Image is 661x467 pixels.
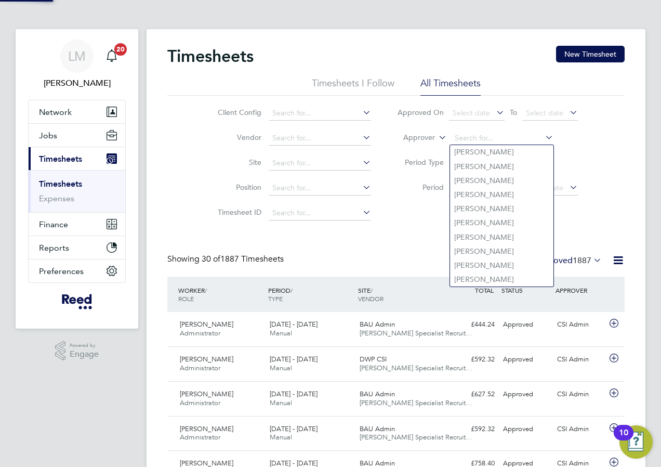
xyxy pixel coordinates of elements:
[101,40,122,73] a: 20
[215,207,261,217] label: Timesheet ID
[180,355,233,364] span: [PERSON_NAME]
[453,108,490,118] span: Select date
[269,206,371,220] input: Search for...
[450,230,553,244] li: [PERSON_NAME]
[39,193,74,203] a: Expenses
[360,329,472,338] span: [PERSON_NAME] Specialist Recruit…
[176,281,266,308] div: WORKER
[270,433,292,442] span: Manual
[180,398,220,407] span: Administrator
[270,320,318,329] span: [DATE] - [DATE]
[180,424,233,433] span: [PERSON_NAME]
[397,183,444,192] label: Period
[360,355,387,364] span: DWP CSI
[270,364,292,372] span: Manual
[553,421,607,438] div: CSI Admin
[270,355,318,364] span: [DATE] - [DATE]
[39,266,84,276] span: Preferences
[290,286,293,294] span: /
[215,158,261,167] label: Site
[445,386,499,403] div: £627.52
[553,386,607,403] div: CSI Admin
[619,425,653,459] button: Open Resource Center, 10 new notifications
[29,124,125,147] button: Jobs
[499,281,553,300] div: STATUS
[526,183,563,192] span: Select date
[39,107,72,117] span: Network
[205,286,207,294] span: /
[534,255,602,266] label: Approved
[28,40,126,89] a: LM[PERSON_NAME]
[450,174,553,188] li: [PERSON_NAME]
[39,179,82,189] a: Timesheets
[39,131,57,140] span: Jobs
[269,181,371,196] input: Search for...
[445,421,499,438] div: £592.32
[445,351,499,368] div: £592.32
[553,351,607,368] div: CSI Admin
[28,77,126,89] span: Laura Millward
[39,154,82,164] span: Timesheets
[499,421,553,438] div: Approved
[358,294,384,303] span: VENDOR
[202,254,220,264] span: 30 of
[371,286,373,294] span: /
[475,286,494,294] span: TOTAL
[499,351,553,368] div: Approved
[180,390,233,398] span: [PERSON_NAME]
[573,255,591,266] span: 1887
[355,281,445,308] div: SITE
[62,293,91,310] img: freesy-logo-retina.png
[450,160,553,174] li: [PERSON_NAME]
[269,106,371,121] input: Search for...
[29,147,125,170] button: Timesheets
[180,320,233,329] span: [PERSON_NAME]
[29,213,125,236] button: Finance
[553,316,607,333] div: CSI Admin
[450,216,553,230] li: [PERSON_NAME]
[202,254,284,264] span: 1887 Timesheets
[360,424,395,433] span: BAU Admin
[28,293,126,310] a: Go to home page
[114,43,127,56] span: 20
[360,320,395,329] span: BAU Admin
[312,77,394,96] li: Timesheets I Follow
[70,350,99,359] span: Engage
[39,243,69,253] span: Reports
[360,398,472,407] span: [PERSON_NAME] Specialist Recruit…
[180,329,220,338] span: Administrator
[360,390,395,398] span: BAU Admin
[70,341,99,350] span: Powered by
[215,133,261,142] label: Vendor
[360,433,472,442] span: [PERSON_NAME] Specialist Recruit…
[29,100,125,123] button: Network
[553,281,607,300] div: APPROVER
[270,329,292,338] span: Manual
[215,108,261,117] label: Client Config
[499,386,553,403] div: Approved
[167,46,254,67] h2: Timesheets
[270,398,292,407] span: Manual
[450,244,553,258] li: [PERSON_NAME]
[29,236,125,259] button: Reports
[397,108,444,117] label: Approved On
[450,188,553,202] li: [PERSON_NAME]
[270,424,318,433] span: [DATE] - [DATE]
[180,364,220,372] span: Administrator
[507,106,520,119] span: To
[450,258,553,273] li: [PERSON_NAME]
[29,170,125,212] div: Timesheets
[499,316,553,333] div: Approved
[445,316,499,333] div: £444.24
[269,131,371,146] input: Search for...
[39,219,68,229] span: Finance
[68,49,86,63] span: LM
[268,294,283,303] span: TYPE
[266,281,355,308] div: PERIOD
[526,108,563,118] span: Select date
[270,390,318,398] span: [DATE] - [DATE]
[451,131,553,146] input: Search for...
[167,254,286,265] div: Showing
[55,341,99,361] a: Powered byEngage
[178,294,194,303] span: ROLE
